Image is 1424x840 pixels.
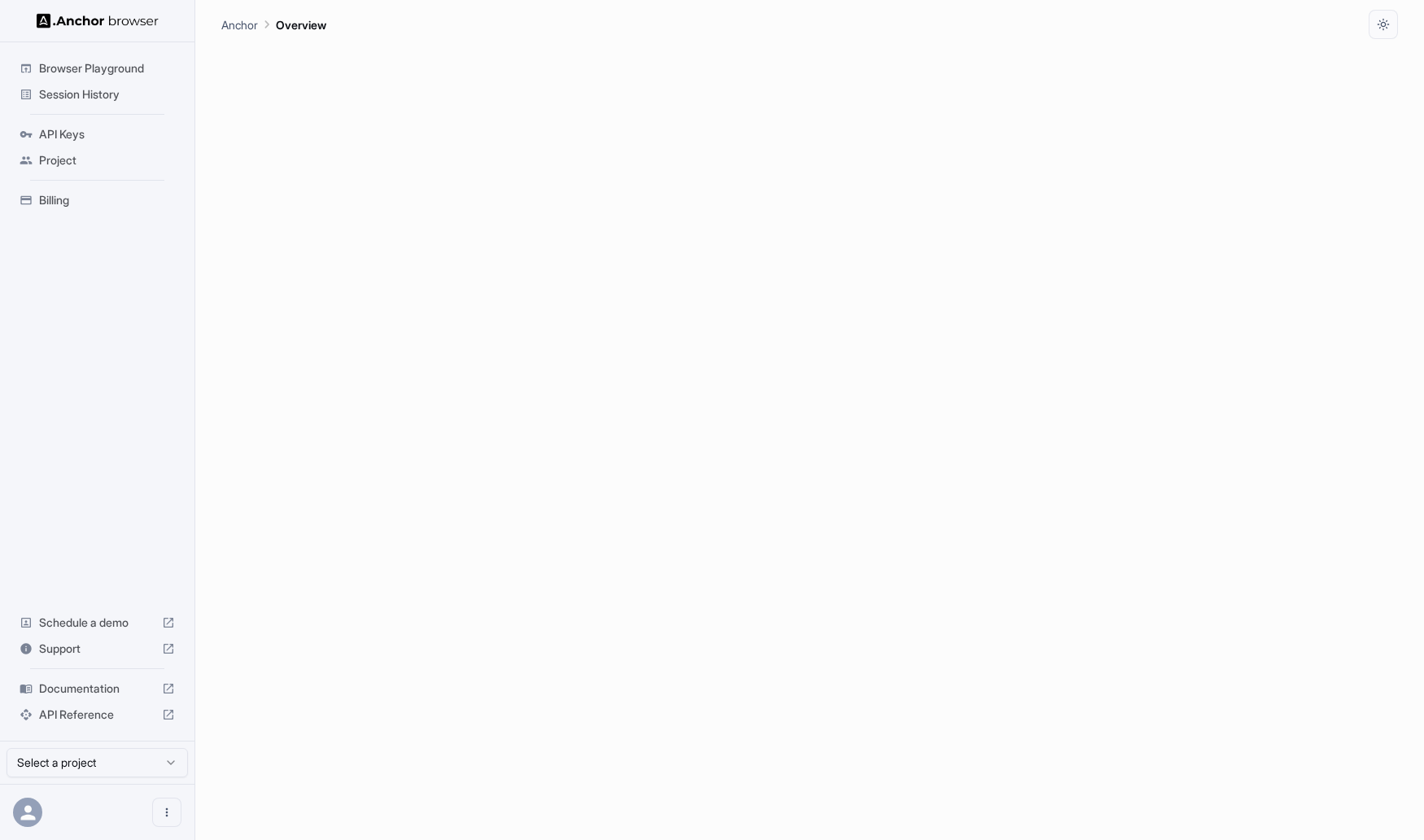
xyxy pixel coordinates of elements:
div: API Reference [13,702,181,728]
span: Billing [39,192,175,208]
span: API Keys [39,126,175,142]
div: Schedule a demo [13,610,181,636]
p: Overview [276,16,326,33]
button: Open menu [152,798,181,827]
span: Project [39,152,175,168]
div: Browser Playground [13,55,181,81]
div: Support [13,636,181,662]
span: Support [39,641,155,657]
span: API Reference [39,707,155,723]
img: Anchor Logo [37,13,159,28]
span: Schedule a demo [39,615,155,631]
p: Anchor [221,16,258,33]
div: Billing [13,187,181,213]
div: Project [13,147,181,173]
nav: breadcrumb [221,15,326,33]
span: Session History [39,86,175,103]
div: Session History [13,81,181,107]
span: Documentation [39,680,155,697]
div: API Keys [13,121,181,147]
span: Browser Playground [39,60,175,77]
div: Documentation [13,676,181,702]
